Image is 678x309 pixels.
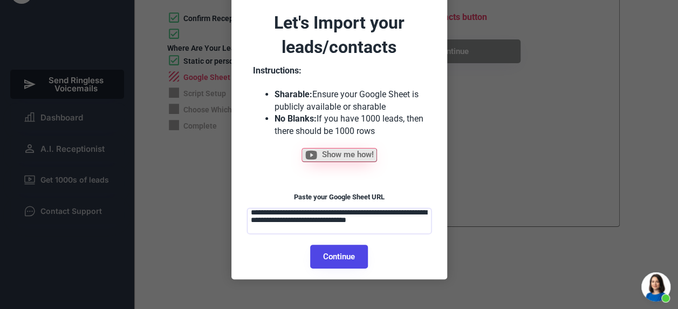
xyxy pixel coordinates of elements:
button: Show me how! [302,148,377,162]
strong: No Blanks: [275,113,317,124]
li: Ensure your Google Sheet is publicly available or sharable [275,89,426,113]
div: Open chat [641,272,670,301]
strong: Instructions: [253,65,302,76]
strong: Sharable: [275,89,312,99]
button: Continue [310,245,368,268]
font: Let's Import your leads/contacts [274,12,409,57]
li: If you have 1000 leads, then there should be 1000 rows [275,113,426,137]
span: Show me how! [322,151,374,159]
font: Paste your Google Sheet URL [294,193,385,201]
